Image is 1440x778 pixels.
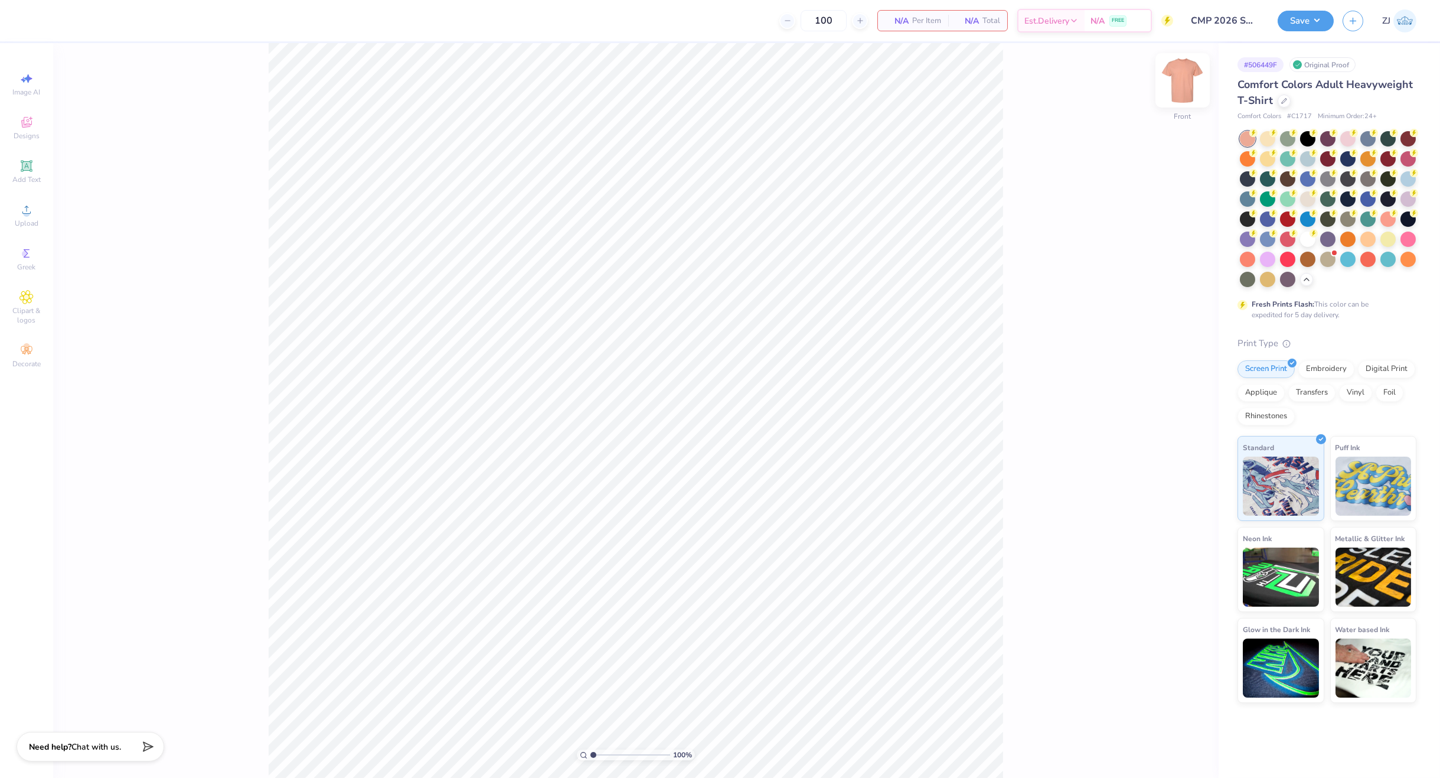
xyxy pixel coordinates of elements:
span: Designs [14,131,40,141]
span: Neon Ink [1243,532,1272,545]
span: ZJ [1382,14,1390,28]
span: # C1717 [1287,112,1312,122]
strong: Need help? [29,741,71,753]
span: Decorate [12,359,41,369]
span: Image AI [13,87,41,97]
img: Metallic & Glitter Ink [1335,548,1412,607]
div: Front [1174,112,1191,122]
span: Per Item [912,15,941,27]
strong: Fresh Prints Flash: [1252,300,1314,309]
div: This color can be expedited for 5 day delivery. [1252,299,1397,320]
img: Front [1159,57,1206,104]
img: Puff Ink [1335,457,1412,516]
span: Greek [18,262,36,272]
div: Print Type [1237,337,1416,350]
span: Chat with us. [71,741,121,753]
div: # 506449F [1237,57,1284,72]
img: Glow in the Dark Ink [1243,639,1319,698]
img: Neon Ink [1243,548,1319,607]
span: N/A [1090,15,1105,27]
div: Digital Print [1358,360,1415,378]
div: Screen Print [1237,360,1295,378]
span: Glow in the Dark Ink [1243,623,1310,636]
span: N/A [885,15,909,27]
span: Upload [15,219,38,228]
div: Transfers [1288,384,1335,402]
span: Est. Delivery [1024,15,1069,27]
img: Zhor Junavee Antocan [1393,9,1416,32]
div: Vinyl [1339,384,1372,402]
span: Add Text [12,175,41,184]
span: Water based Ink [1335,623,1390,636]
button: Save [1278,11,1334,31]
span: Puff Ink [1335,441,1360,454]
div: Original Proof [1289,57,1356,72]
input: Untitled Design [1182,9,1269,32]
span: Standard [1243,441,1274,454]
img: Water based Ink [1335,639,1412,698]
img: Standard [1243,457,1319,516]
span: 100 % [673,750,692,760]
span: Minimum Order: 24 + [1318,112,1377,122]
span: Total [982,15,1000,27]
input: – – [801,10,847,31]
div: Rhinestones [1237,408,1295,425]
div: Applique [1237,384,1285,402]
div: Foil [1376,384,1403,402]
span: FREE [1112,17,1124,25]
span: Clipart & logos [6,306,47,325]
a: ZJ [1382,9,1416,32]
span: Metallic & Glitter Ink [1335,532,1405,545]
span: Comfort Colors Adult Heavyweight T-Shirt [1237,77,1413,108]
span: Comfort Colors [1237,112,1281,122]
span: N/A [955,15,979,27]
div: Embroidery [1298,360,1354,378]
